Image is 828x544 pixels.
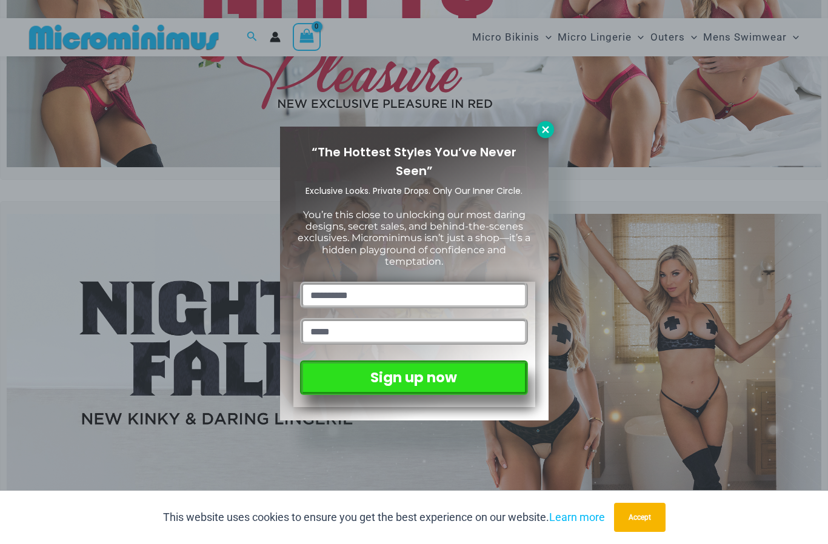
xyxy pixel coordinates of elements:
a: Learn more [549,511,605,523]
button: Sign up now [300,360,527,395]
p: This website uses cookies to ensure you get the best experience on our website. [163,508,605,526]
span: You’re this close to unlocking our most daring designs, secret sales, and behind-the-scenes exclu... [298,209,530,267]
button: Close [537,121,554,138]
button: Accept [614,503,666,532]
span: “The Hottest Styles You’ve Never Seen” [312,144,516,179]
span: Exclusive Looks. Private Drops. Only Our Inner Circle. [305,185,523,197]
